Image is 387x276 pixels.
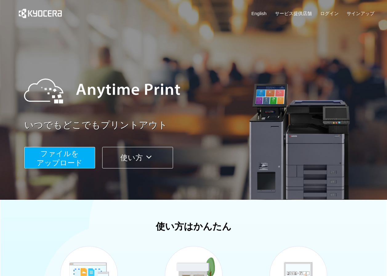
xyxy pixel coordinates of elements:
[102,147,173,168] button: 使い方
[252,10,267,17] a: English
[347,10,374,17] a: サインアップ
[37,149,83,167] span: ファイルを ​​アップロード
[275,10,312,17] a: サービス提供店舗
[320,10,339,17] a: ログイン
[24,119,378,132] a: いつでもどこでもプリントアウト
[24,147,95,168] button: ファイルを​​アップロード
